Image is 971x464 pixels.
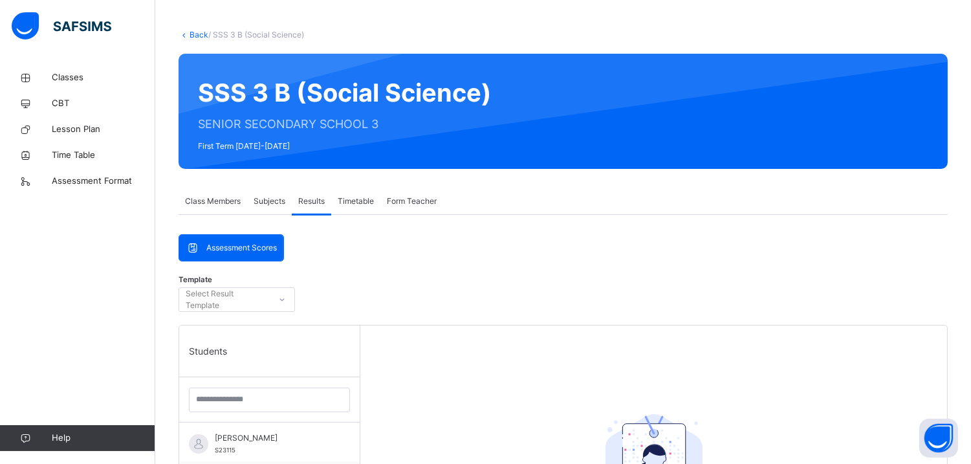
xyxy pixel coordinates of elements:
span: CBT [52,97,155,110]
a: Back [190,30,208,39]
img: default.svg [189,434,208,454]
span: [PERSON_NAME] [215,432,331,444]
span: Template [179,274,212,285]
div: Select a Student [538,381,770,407]
span: Class Members [185,195,241,207]
span: Time Table [52,149,155,162]
span: Form Teacher [387,195,437,207]
span: Assessment Scores [206,242,277,254]
span: Results [298,195,325,207]
span: Assessment Format [52,175,155,188]
button: Open asap [919,419,958,458]
span: Subjects [254,195,285,207]
span: Timetable [338,195,374,207]
img: safsims [12,12,111,39]
span: Students [189,344,227,358]
span: Help [52,432,155,445]
span: Classes [52,71,155,84]
span: Lesson Plan [52,123,155,136]
span: S23115 [215,447,235,454]
span: / SSS 3 B (Social Science) [208,30,304,39]
div: Select Result Template [186,287,268,312]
